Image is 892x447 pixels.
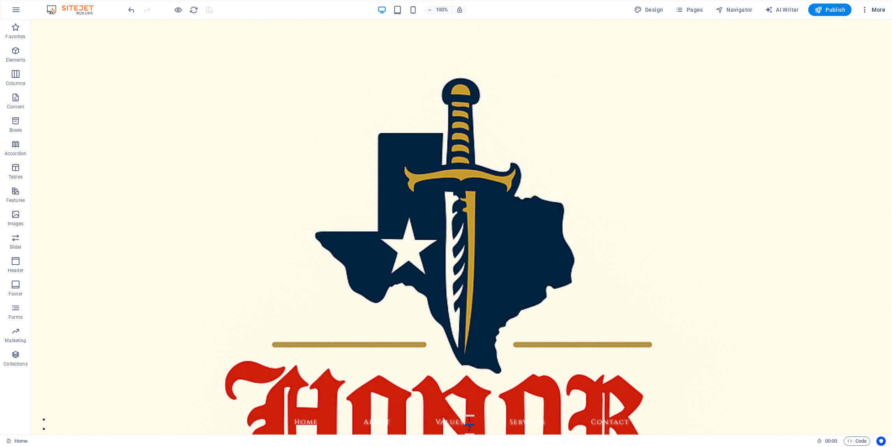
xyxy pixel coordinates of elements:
p: Header [8,267,23,274]
span: 00 00 [825,436,837,446]
button: Navigator [712,4,756,16]
p: Elements [6,57,26,63]
span: Pages [675,6,703,14]
div: Design (Ctrl+Alt+Y) [631,4,666,16]
a: Click to cancel selection. Double-click to open Pages [6,436,28,446]
button: AI Writer [762,4,802,16]
span: Design [634,6,663,14]
button: 100% [424,5,452,14]
button: Design [631,4,666,16]
button: Publish [808,4,851,16]
button: 1 [434,395,443,397]
i: Undo: change_data (Ctrl+Z) [127,5,136,14]
span: More [861,6,885,14]
button: reload [189,5,198,14]
h6: Session time [817,436,837,446]
h6: 100% [436,5,448,14]
i: Reload page [189,5,198,14]
span: : [830,438,832,444]
p: Accordion [5,150,26,157]
p: Content [7,104,24,110]
button: Usercentrics [876,436,886,446]
p: Marketing [5,337,26,344]
p: Collections [4,361,27,367]
button: Code [844,436,870,446]
p: Columns [6,80,25,87]
button: Pages [672,4,706,16]
p: Tables [9,174,23,180]
button: 2 [434,405,443,406]
span: Code [847,436,867,446]
p: Images [8,221,24,227]
button: undo [127,5,136,14]
p: Forms [9,314,23,320]
p: Slider [10,244,22,250]
button: 3 [434,414,443,416]
button: More [858,4,888,16]
p: Boxes [9,127,22,133]
p: Footer [9,291,23,297]
span: Publish [814,6,845,14]
p: Favorites [5,34,25,40]
span: Navigator [716,6,753,14]
p: Features [6,197,25,203]
span: AI Writer [765,6,799,14]
img: Editor Logo [45,5,103,14]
